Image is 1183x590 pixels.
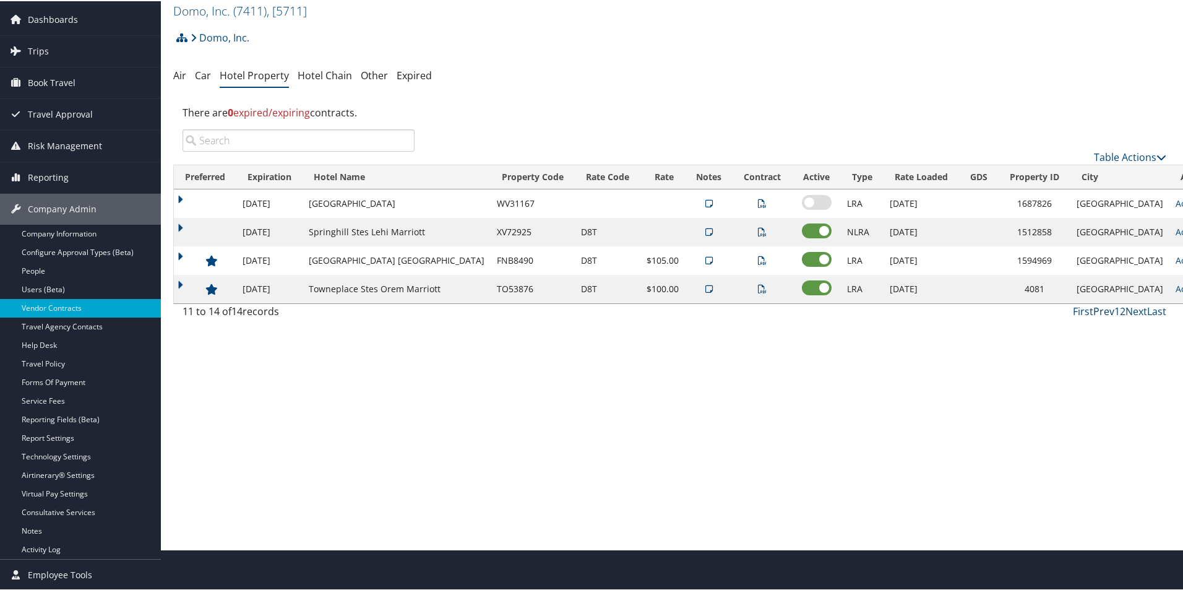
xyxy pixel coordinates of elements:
a: Other [361,67,388,81]
a: Domo, Inc. [191,24,249,49]
a: 1 [1114,303,1120,317]
th: Preferred: activate to sort column ascending [174,164,236,188]
a: Domo, Inc. [173,1,307,18]
input: Search [183,128,415,150]
th: Rate Loaded: activate to sort column ascending [884,164,959,188]
td: [GEOGRAPHIC_DATA] [1070,274,1169,302]
td: [DATE] [236,245,303,274]
div: 11 to 14 of records [183,303,415,324]
a: Hotel Chain [298,67,352,81]
td: [DATE] [884,188,959,217]
a: Next [1125,303,1147,317]
td: WV31167 [491,188,575,217]
td: FNB8490 [491,245,575,274]
th: Type: activate to sort column ascending [841,164,884,188]
span: Reporting [28,161,69,192]
td: [DATE] [884,245,959,274]
td: Towneplace Stes Orem Marriott [303,274,491,302]
th: City: activate to sort column ascending [1070,164,1169,188]
td: Springhill Stes Lehi Marriott [303,217,491,245]
td: 1512858 [999,217,1070,245]
td: XV72925 [491,217,575,245]
span: Book Travel [28,66,75,97]
td: 1687826 [999,188,1070,217]
td: [DATE] [884,274,959,302]
td: [DATE] [236,217,303,245]
th: Rate: activate to sort column ascending [640,164,685,188]
td: $100.00 [640,274,685,302]
th: Rate Code: activate to sort column ascending [575,164,640,188]
span: Dashboards [28,3,78,34]
td: [GEOGRAPHIC_DATA] [GEOGRAPHIC_DATA] [303,245,491,274]
a: Last [1147,303,1166,317]
td: D8T [575,274,640,302]
td: [GEOGRAPHIC_DATA] [1070,245,1169,274]
strong: 0 [228,105,233,118]
td: TO53876 [491,274,575,302]
span: , [ 5711 ] [267,1,307,18]
th: Notes: activate to sort column ascending [685,164,733,188]
span: 14 [231,303,243,317]
td: LRA [841,245,884,274]
th: GDS: activate to sort column ascending [959,164,999,188]
td: D8T [575,245,640,274]
a: Hotel Property [220,67,289,81]
th: Contract: activate to sort column ascending [733,164,792,188]
td: [DATE] [236,188,303,217]
div: There are contracts. [173,95,1176,128]
span: expired/expiring [228,105,310,118]
span: Company Admin [28,193,97,223]
th: Expiration: activate to sort column descending [236,164,303,188]
td: NLRA [841,217,884,245]
td: 4081 [999,274,1070,302]
a: Air [173,67,186,81]
th: Property ID: activate to sort column ascending [999,164,1070,188]
span: Employee Tools [28,558,92,589]
a: Car [195,67,211,81]
th: Hotel Name: activate to sort column ascending [303,164,491,188]
a: Expired [397,67,432,81]
td: [GEOGRAPHIC_DATA] [1070,188,1169,217]
a: Prev [1093,303,1114,317]
td: [GEOGRAPHIC_DATA] [1070,217,1169,245]
td: $105.00 [640,245,685,274]
a: Table Actions [1094,149,1166,163]
span: Risk Management [28,129,102,160]
th: Property Code: activate to sort column ascending [491,164,575,188]
td: [DATE] [236,274,303,302]
span: Travel Approval [28,98,93,129]
td: LRA [841,188,884,217]
th: Active: activate to sort column ascending [792,164,841,188]
span: ( 7411 ) [233,1,267,18]
td: LRA [841,274,884,302]
td: [DATE] [884,217,959,245]
a: First [1073,303,1093,317]
span: Trips [28,35,49,66]
a: 2 [1120,303,1125,317]
td: 1594969 [999,245,1070,274]
td: D8T [575,217,640,245]
td: [GEOGRAPHIC_DATA] [303,188,491,217]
